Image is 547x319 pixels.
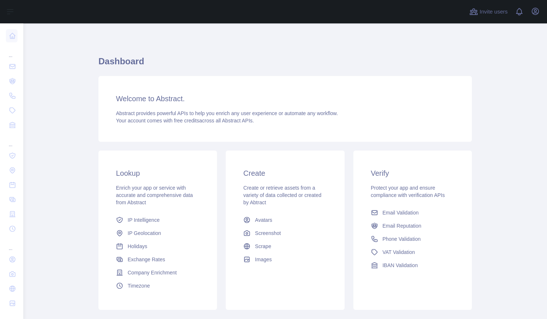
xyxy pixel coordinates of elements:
span: free credits [174,118,199,124]
h3: Verify [371,168,454,178]
span: Timezone [128,282,150,289]
div: ... [6,44,18,58]
span: Abstract provides powerful APIs to help you enrich any user experience or automate any workflow. [116,110,338,116]
h3: Lookup [116,168,199,178]
span: Email Validation [383,209,419,216]
span: Images [255,256,272,263]
span: Screenshot [255,229,281,237]
a: IP Intelligence [113,213,202,227]
span: Enrich your app or service with accurate and comprehensive data from Abstract [116,185,193,205]
a: IBAN Validation [368,259,457,272]
span: IP Geolocation [128,229,161,237]
div: ... [6,133,18,148]
span: Create or retrieve assets from a variety of data collected or created by Abtract [243,185,321,205]
a: Holidays [113,240,202,253]
button: Invite users [468,6,509,18]
a: VAT Validation [368,246,457,259]
a: Images [240,253,330,266]
span: Your account comes with across all Abstract APIs. [116,118,254,124]
span: Company Enrichment [128,269,177,276]
span: IBAN Validation [383,262,418,269]
a: Email Validation [368,206,457,219]
a: Email Reputation [368,219,457,232]
span: VAT Validation [383,248,415,256]
h3: Create [243,168,327,178]
span: Phone Validation [383,235,421,243]
span: Avatars [255,216,272,224]
span: Protect your app and ensure compliance with verification APIs [371,185,445,198]
span: Invite users [480,8,508,16]
span: Scrape [255,243,271,250]
a: Company Enrichment [113,266,202,279]
div: ... [6,237,18,251]
a: Avatars [240,213,330,227]
h1: Dashboard [98,56,472,73]
a: Phone Validation [368,232,457,246]
a: IP Geolocation [113,227,202,240]
a: Exchange Rates [113,253,202,266]
span: Holidays [128,243,147,250]
a: Scrape [240,240,330,253]
span: Email Reputation [383,222,422,229]
a: Screenshot [240,227,330,240]
span: IP Intelligence [128,216,160,224]
a: Timezone [113,279,202,292]
span: Exchange Rates [128,256,165,263]
h3: Welcome to Abstract. [116,94,454,104]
